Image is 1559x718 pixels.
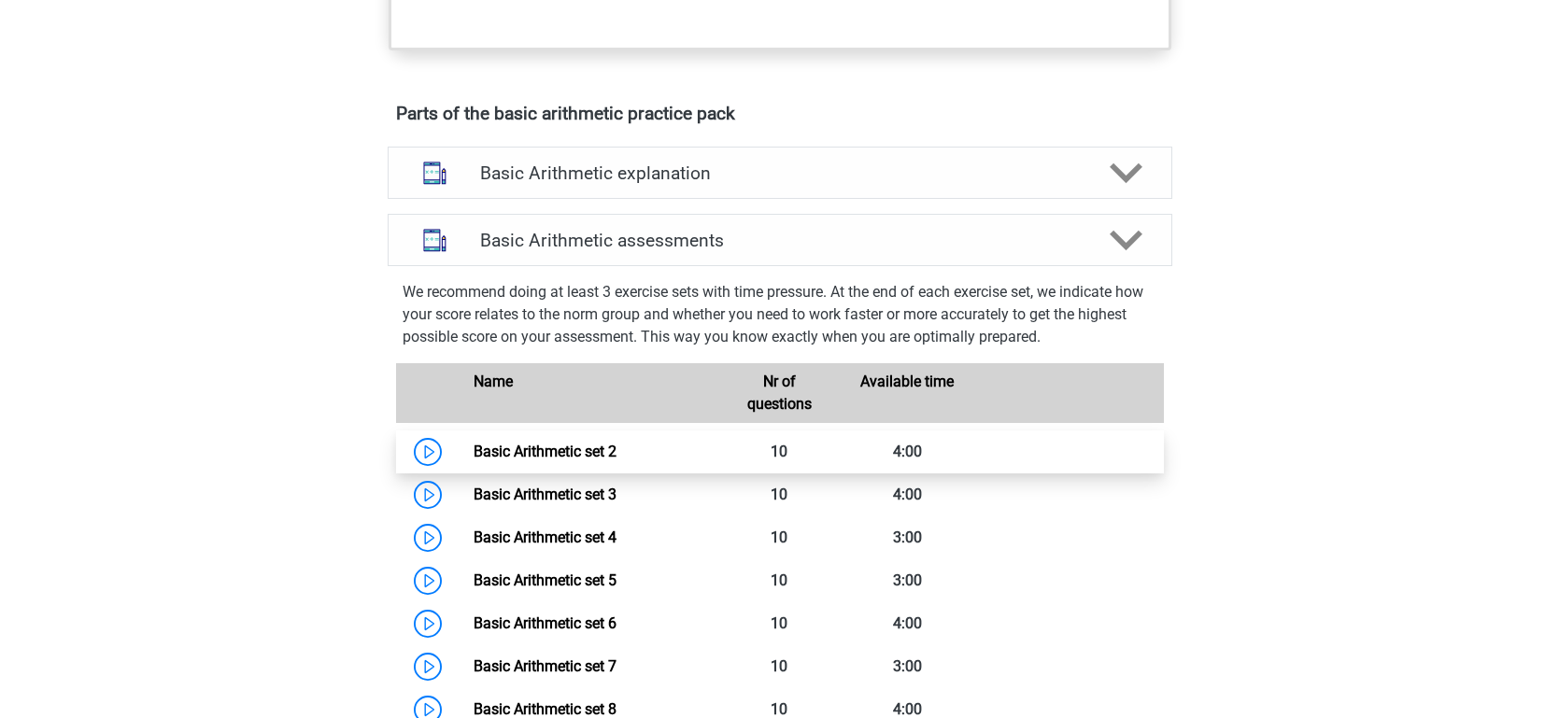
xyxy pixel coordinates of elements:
[411,217,459,264] img: basic arithmetic assessments
[474,657,617,675] a: Basic Arithmetic set 7
[474,571,617,589] a: Basic Arithmetic set 5
[403,281,1157,348] p: We recommend doing at least 3 exercise sets with time pressure. At the end of each exercise set, ...
[474,700,617,718] a: Basic Arithmetic set 8
[480,230,1080,251] h4: Basic Arithmetic assessments
[411,149,459,197] img: basic arithmetic explanations
[474,528,617,546] a: Basic Arithmetic set 4
[396,103,1164,124] h4: Parts of the basic arithmetic practice pack
[843,371,971,415] div: Available time
[380,214,1180,266] a: assessments Basic Arithmetic assessments
[474,486,617,503] a: Basic Arithmetic set 3
[460,371,716,415] div: Name
[716,371,843,415] div: Nr of questions
[480,162,1080,184] h4: Basic Arithmetic explanation
[474,443,617,460] a: Basic Arithmetic set 2
[380,147,1180,199] a: explanations Basic Arithmetic explanation
[474,614,617,632] a: Basic Arithmetic set 6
